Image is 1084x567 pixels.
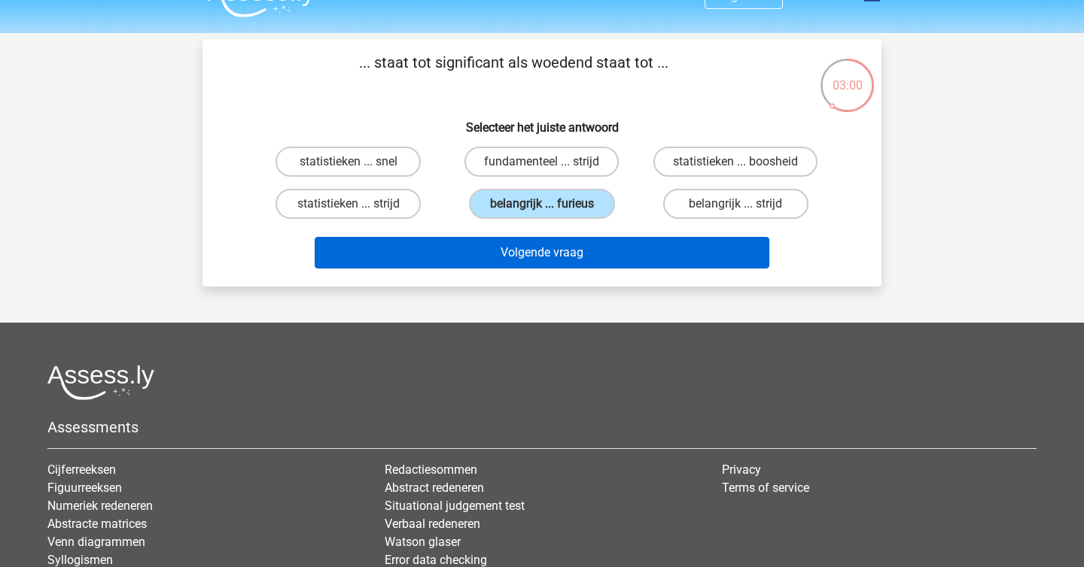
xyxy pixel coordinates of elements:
a: Situational judgement test [385,499,525,513]
a: Cijferreeksen [47,462,116,477]
img: Assessly logo [47,365,154,400]
label: statistieken ... strijd [276,189,421,219]
label: belangrijk ... furieus [469,189,614,219]
a: Terms of service [722,481,809,495]
a: Syllogismen [47,553,113,567]
h6: Selecteer het juiste antwoord [227,108,857,135]
a: Abstracte matrices [47,517,147,531]
a: Venn diagrammen [47,535,145,549]
a: Redactiesommen [385,462,477,477]
a: Figuurreeksen [47,481,122,495]
p: ... staat tot significant als woedend staat tot ... [227,51,801,96]
button: Volgende vraag [315,237,770,268]
a: Numeriek redeneren [47,499,153,513]
a: Verbaal redeneren [385,517,480,531]
h5: Assessments [47,418,1037,436]
label: statistieken ... boosheid [653,147,818,177]
a: Watson glaser [385,535,461,549]
label: belangrijk ... strijd [663,189,808,219]
a: Abstract redeneren [385,481,484,495]
label: statistieken ... snel [276,147,421,177]
a: Error data checking [385,553,487,567]
div: 03:00 [819,57,875,95]
label: fundamenteel ... strijd [464,147,619,177]
a: Privacy [722,462,761,477]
